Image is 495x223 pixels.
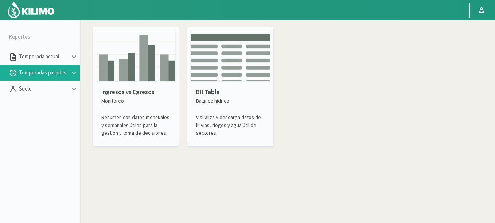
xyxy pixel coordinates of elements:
[196,88,265,97] p: BH Tabla
[101,114,170,137] p: Resumen con datos mensuales y semanales útiles para la gestión y toma de decisiones.
[93,27,179,146] kil-reports-card: in-progress-season-summary.DYNAMIC_CHART_CARD.TITLE
[187,27,273,146] kil-reports-card: in-progress-season-summary.HYDRIC_BALANCE_CHART_CARD.TITLE
[17,85,70,93] p: Suelo
[190,30,270,82] img: card thumbnail
[196,114,265,137] p: Visualiza y descarga datos de lluvias, riegos y agua útil de sectores.
[101,88,170,97] p: Ingresos vs Egresos
[96,30,176,82] img: card thumbnail
[17,53,70,61] p: Temporada actual
[7,1,55,19] img: Kilimo
[17,69,70,77] p: Temporadas pasadas
[101,97,170,105] p: Monitoreo
[196,97,265,105] p: Balance hídrico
